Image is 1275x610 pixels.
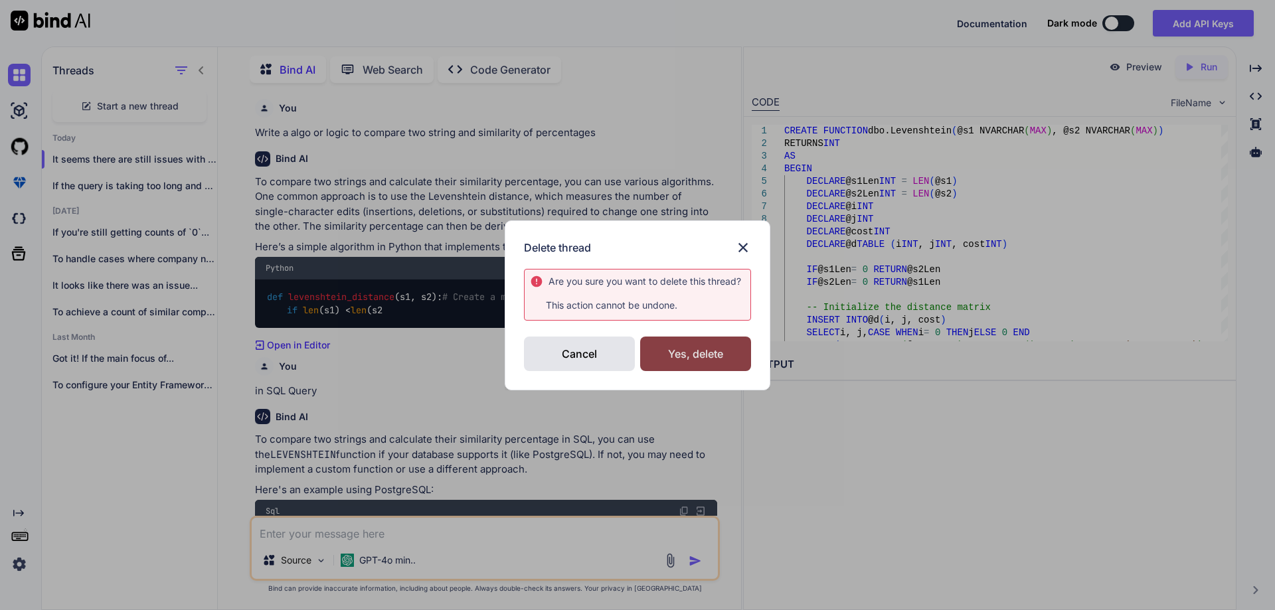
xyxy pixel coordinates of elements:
[524,240,591,256] h3: Delete thread
[530,299,750,312] p: This action cannot be undone.
[705,275,736,287] span: thread
[640,337,751,371] div: Yes, delete
[524,337,635,371] div: Cancel
[549,275,741,288] div: Are you sure you want to delete this ?
[735,240,751,256] img: close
